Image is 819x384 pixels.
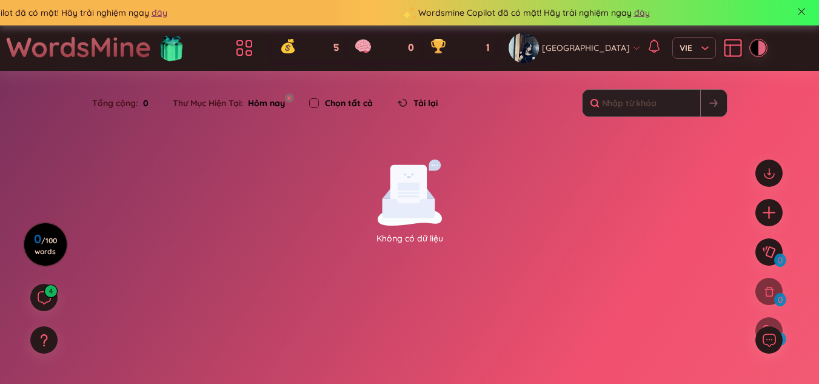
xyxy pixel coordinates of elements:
[486,41,489,55] span: 1
[6,25,152,69] a: WordsMine
[633,6,649,19] span: đây
[35,236,57,256] span: / 100 words
[49,286,53,295] span: 4
[325,96,373,110] label: Chọn tất cả
[161,90,297,116] div: Thư Mục Hiện Tại :
[542,41,630,55] span: [GEOGRAPHIC_DATA]
[150,6,166,19] span: đây
[413,96,438,110] span: Tải lại
[680,42,709,54] span: VIE
[243,98,285,109] span: Hôm nay
[92,90,161,116] div: Tổng cộng :
[761,205,777,220] span: plus
[408,41,414,55] span: 0
[285,93,294,103] button: x
[243,232,577,245] p: Không có dữ liệu
[509,33,539,63] img: avatar
[333,41,339,55] span: 5
[32,234,59,256] h3: 0
[509,33,542,63] a: avatar
[138,96,149,110] span: 0
[583,90,700,116] input: Nhập từ khóa
[159,29,184,66] img: flashSalesIcon.a7f4f837.png
[45,285,57,297] sup: 4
